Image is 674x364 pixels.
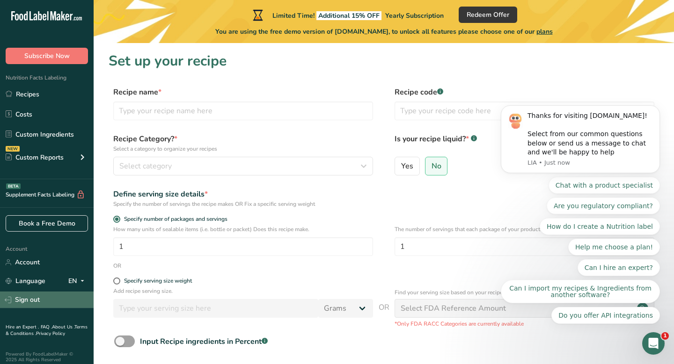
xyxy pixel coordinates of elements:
[6,351,88,363] div: Powered By FoodLabelMaker © 2025 All Rights Reserved
[215,27,553,36] span: You are using the free demo version of [DOMAIN_NAME], to unlock all features please choose one of...
[113,157,373,175] button: Select category
[6,183,21,189] div: BETA
[401,303,506,314] div: Select FDA Reference Amount
[316,11,381,20] span: Additional 15% OFF
[6,324,88,337] a: Terms & Conditions .
[395,87,654,98] label: Recipe code
[467,10,509,20] span: Redeem Offer
[113,133,373,153] label: Recipe Category?
[395,225,654,233] p: The number of servings that each package of your product has.
[113,299,318,318] input: Type your serving size here
[251,9,444,21] div: Limited Time!
[140,336,268,347] div: Input Recipe ingredients in Percent
[113,189,373,200] div: Define serving size details
[113,145,373,153] p: Select a category to organize your recipes
[68,276,88,287] div: EN
[395,320,654,328] p: *Only FDA RACC Categories are currently available
[52,324,74,330] a: About Us .
[6,146,20,152] div: NEW
[113,262,121,270] div: OR
[120,216,227,223] span: Specify number of packages and servings
[401,161,413,171] span: Yes
[432,161,441,171] span: No
[459,7,517,23] button: Redeem Offer
[6,273,45,289] a: Language
[661,332,669,340] span: 1
[36,330,65,337] a: Privacy Policy
[109,51,659,72] h1: Set up your recipe
[41,324,52,330] a: FAQ .
[124,277,192,284] div: Specify serving size weight
[113,102,373,120] input: Type your recipe name here
[6,215,88,232] a: Book a Free Demo
[379,302,389,328] span: OR
[395,133,654,153] label: Is your recipe liquid?
[113,225,373,233] p: How many units of sealable items (i.e. bottle or packet) Does this recipe make.
[6,324,39,330] a: Hire an Expert .
[113,287,373,295] p: Add recipe serving size.
[395,102,654,120] input: Type your recipe code here
[385,11,444,20] span: Yearly Subscription
[24,51,70,61] span: Subscribe Now
[113,200,373,208] div: Specify the number of servings the recipe makes OR Fix a specific serving weight
[6,153,64,162] div: Custom Reports
[119,160,172,172] span: Select category
[6,48,88,64] button: Subscribe Now
[113,87,373,98] label: Recipe name
[395,288,543,297] p: Find your serving size based on your recipe RACC Category
[642,332,665,355] iframe: Intercom live chat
